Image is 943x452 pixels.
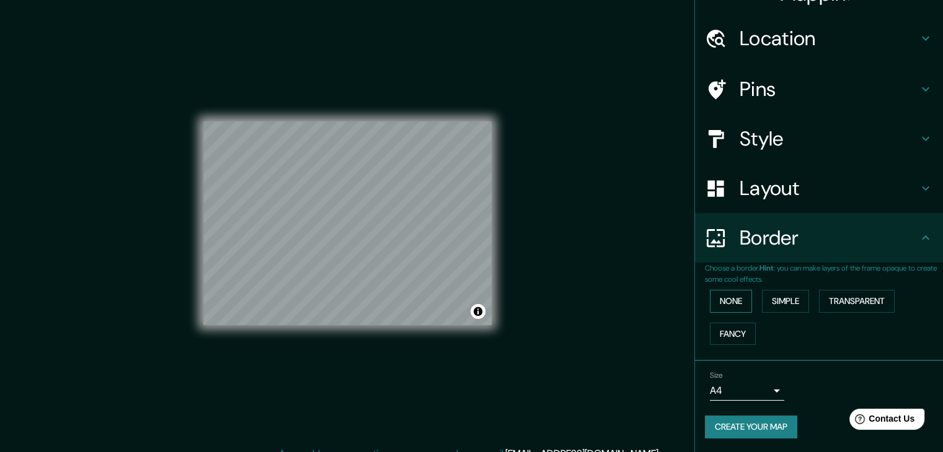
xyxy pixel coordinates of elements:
[740,126,918,151] h4: Style
[695,64,943,114] div: Pins
[710,323,756,346] button: Fancy
[695,163,943,213] div: Layout
[695,213,943,263] div: Border
[740,26,918,51] h4: Location
[705,415,797,438] button: Create your map
[203,121,492,325] canvas: Map
[695,114,943,163] div: Style
[759,263,774,273] b: Hint
[710,381,784,401] div: A4
[705,263,943,285] p: Choose a border. : you can make layers of the frame opaque to create some cool effects.
[740,225,918,250] h4: Border
[710,290,752,313] button: None
[819,290,895,313] button: Transparent
[740,77,918,102] h4: Pins
[710,370,723,381] label: Size
[471,304,485,319] button: Toggle attribution
[833,404,929,438] iframe: Help widget launcher
[695,14,943,63] div: Location
[740,176,918,201] h4: Layout
[762,290,809,313] button: Simple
